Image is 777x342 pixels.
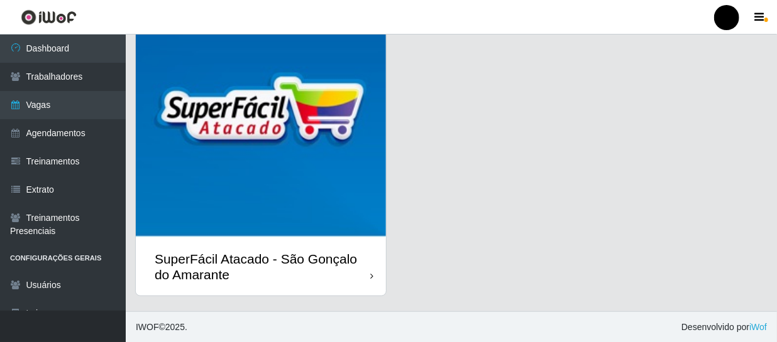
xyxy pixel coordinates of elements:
[681,321,767,334] span: Desenvolvido por
[136,322,159,332] span: IWOF
[21,9,77,25] img: CoreUI Logo
[749,322,767,332] a: iWof
[136,321,187,334] span: © 2025 .
[155,251,370,282] div: SuperFácil Atacado - São Gonçalo do Amarante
